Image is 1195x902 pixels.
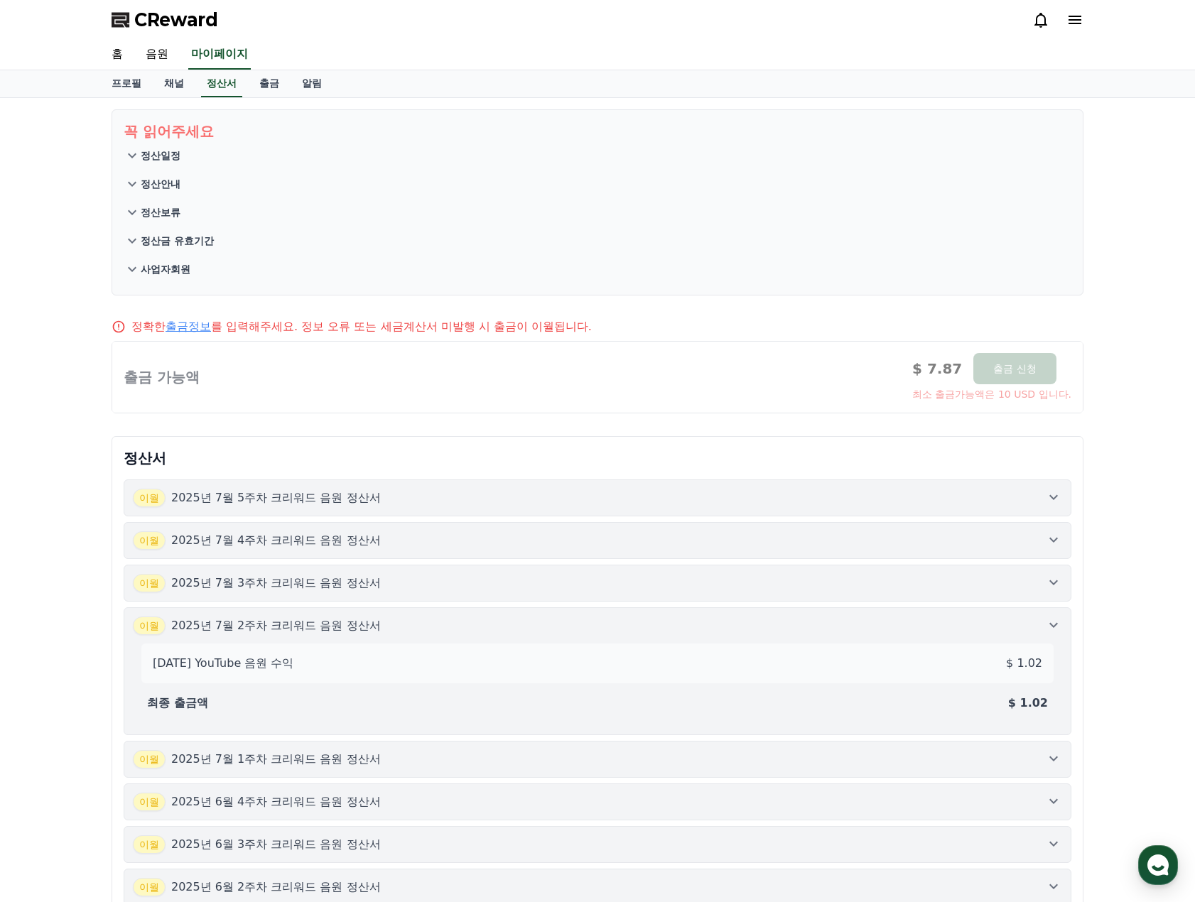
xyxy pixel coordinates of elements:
a: 음원 [134,40,180,70]
button: 이월 2025년 7월 1주차 크리워드 음원 정산서 [124,741,1071,778]
a: 마이페이지 [188,40,251,70]
p: 정산일정 [141,148,180,163]
button: 정산금 유효기간 [124,227,1071,255]
a: 홈 [100,40,134,70]
p: 정산서 [124,448,1071,468]
p: [DATE] YouTube 음원 수익 [153,655,293,672]
button: 이월 2025년 6월 3주차 크리워드 음원 정산서 [124,826,1071,863]
span: 이월 [133,531,166,550]
span: 이월 [133,489,166,507]
span: 이월 [133,750,166,768]
p: 정산안내 [141,177,180,191]
a: 채널 [153,70,195,97]
span: 이월 [133,616,166,635]
p: 2025년 6월 3주차 크리워드 음원 정산서 [171,836,381,853]
p: 정산보류 [141,205,180,219]
p: $ 1.02 [1008,695,1048,712]
button: 이월 2025년 7월 2주차 크리워드 음원 정산서 [DATE] YouTube 음원 수익 $ 1.02 최종 출금액 $ 1.02 [124,607,1071,735]
span: 대화 [130,472,147,484]
button: 이월 2025년 6월 4주차 크리워드 음원 정산서 [124,783,1071,820]
span: CReward [134,9,218,31]
span: 설정 [220,472,237,483]
a: 출금정보 [166,320,211,333]
span: 이월 [133,835,166,854]
a: 출금 [248,70,291,97]
a: 홈 [4,450,94,486]
a: 정산서 [201,70,242,97]
p: 정확한 를 입력해주세요. 정보 오류 또는 세금계산서 미발행 시 출금이 이월됩니다. [131,318,592,335]
p: 사업자회원 [141,262,190,276]
span: 이월 [133,793,166,811]
p: 정산금 유효기간 [141,234,214,248]
a: 대화 [94,450,183,486]
p: 2025년 7월 5주차 크리워드 음원 정산서 [171,489,381,506]
button: 사업자회원 [124,255,1071,283]
button: 이월 2025년 7월 4주차 크리워드 음원 정산서 [124,522,1071,559]
a: CReward [112,9,218,31]
button: 정산안내 [124,170,1071,198]
p: 꼭 읽어주세요 [124,121,1071,141]
p: $ 1.02 [1006,655,1042,672]
p: 2025년 7월 2주차 크리워드 음원 정산서 [171,617,381,634]
p: 2025년 7월 4주차 크리워드 음원 정산서 [171,532,381,549]
span: 이월 [133,878,166,896]
span: 이월 [133,574,166,592]
p: 2025년 7월 3주차 크리워드 음원 정산서 [171,575,381,592]
button: 정산보류 [124,198,1071,227]
a: 알림 [291,70,333,97]
button: 정산일정 [124,141,1071,170]
p: 2025년 6월 4주차 크리워드 음원 정산서 [171,793,381,810]
p: 2025년 6월 2주차 크리워드 음원 정산서 [171,879,381,896]
button: 이월 2025년 7월 3주차 크리워드 음원 정산서 [124,565,1071,602]
button: 이월 2025년 7월 5주차 크리워드 음원 정산서 [124,479,1071,516]
p: 최종 출금액 [147,695,208,712]
a: 프로필 [100,70,153,97]
span: 홈 [45,472,53,483]
a: 설정 [183,450,273,486]
p: 2025년 7월 1주차 크리워드 음원 정산서 [171,751,381,768]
